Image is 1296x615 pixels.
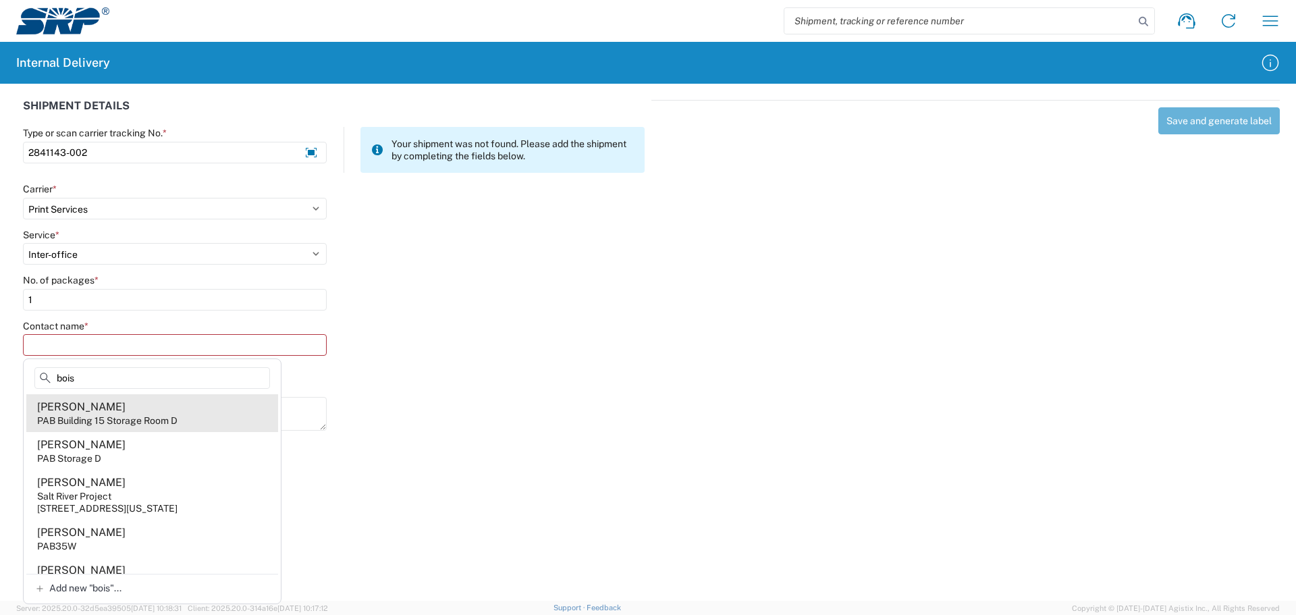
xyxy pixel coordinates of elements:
[784,8,1134,34] input: Shipment, tracking or reference number
[37,475,126,490] div: [PERSON_NAME]
[587,604,621,612] a: Feedback
[23,274,99,286] label: No. of packages
[37,452,101,464] div: PAB Storage D
[37,525,126,540] div: [PERSON_NAME]
[553,604,587,612] a: Support
[23,229,59,241] label: Service
[188,604,328,612] span: Client: 2025.20.0-314a16e
[1072,602,1280,614] span: Copyright © [DATE]-[DATE] Agistix Inc., All Rights Reserved
[23,100,645,127] div: SHIPMENT DETAILS
[37,400,126,415] div: [PERSON_NAME]
[16,7,109,34] img: srp
[16,604,182,612] span: Server: 2025.20.0-32d5ea39505
[277,604,328,612] span: [DATE] 10:17:12
[37,502,178,514] div: [STREET_ADDRESS][US_STATE]
[16,55,110,71] h2: Internal Delivery
[23,183,57,195] label: Carrier
[37,415,178,427] div: PAB Building 15 Storage Room D
[37,490,111,502] div: Salt River Project
[37,540,76,552] div: PAB35W
[37,437,126,452] div: [PERSON_NAME]
[37,563,126,578] div: [PERSON_NAME]
[49,582,122,594] span: Add new "bois"...
[131,604,182,612] span: [DATE] 10:18:31
[23,320,88,332] label: Contact name
[391,138,634,162] span: Your shipment was not found. Please add the shipment by completing the fields below.
[23,127,167,139] label: Type or scan carrier tracking No.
